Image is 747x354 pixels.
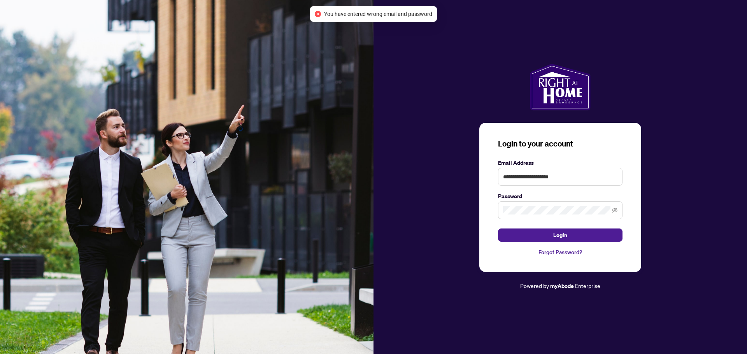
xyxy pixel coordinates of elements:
label: Password [498,192,622,201]
button: Login [498,228,622,242]
a: myAbode [550,282,574,290]
a: Forgot Password? [498,248,622,256]
h3: Login to your account [498,138,622,149]
span: Login [553,229,567,241]
span: eye-invisible [612,208,617,213]
span: close-circle [315,11,321,17]
span: Powered by [520,282,549,289]
span: Enterprise [575,282,600,289]
img: ma-logo [530,64,590,110]
span: You have entered wrong email and password [324,10,432,18]
label: Email Address [498,159,622,167]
